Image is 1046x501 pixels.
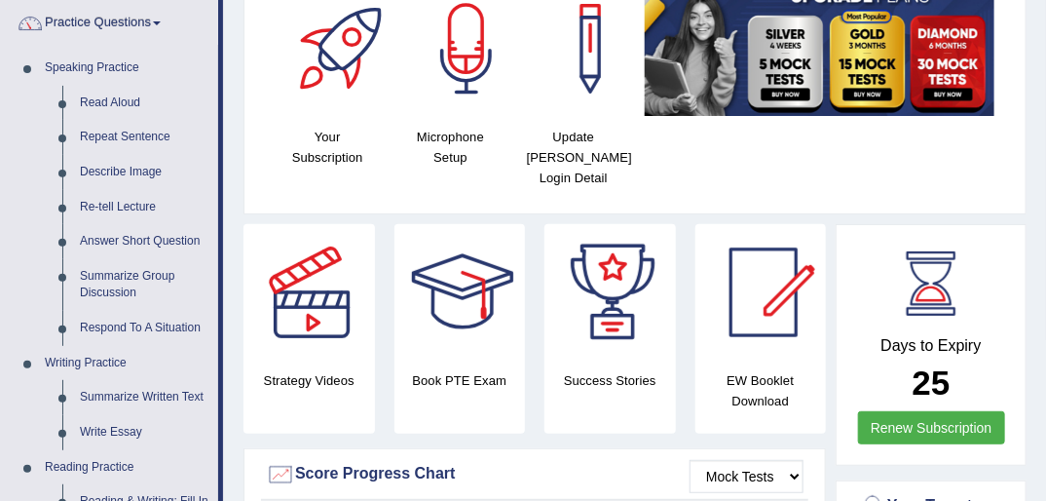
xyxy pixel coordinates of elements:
[71,155,218,190] a: Describe Image
[36,51,218,86] a: Speaking Practice
[398,127,502,168] h4: Microphone Setup
[695,370,827,411] h4: EW Booklet Download
[71,86,218,121] a: Read Aloud
[243,370,375,391] h4: Strategy Videos
[266,460,803,489] div: Score Progress Chart
[71,120,218,155] a: Repeat Sentence
[858,337,1004,355] h4: Days to Expiry
[71,311,218,346] a: Respond To A Situation
[394,370,526,391] h4: Book PTE Exam
[71,224,218,259] a: Answer Short Question
[858,411,1005,444] a: Renew Subscription
[71,259,218,311] a: Summarize Group Discussion
[36,346,218,381] a: Writing Practice
[276,127,379,168] h4: Your Subscription
[71,380,218,415] a: Summarize Written Text
[522,127,625,188] h4: Update [PERSON_NAME] Login Detail
[913,364,951,402] b: 25
[544,370,676,391] h4: Success Stories
[71,415,218,450] a: Write Essay
[71,190,218,225] a: Re-tell Lecture
[36,450,218,485] a: Reading Practice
